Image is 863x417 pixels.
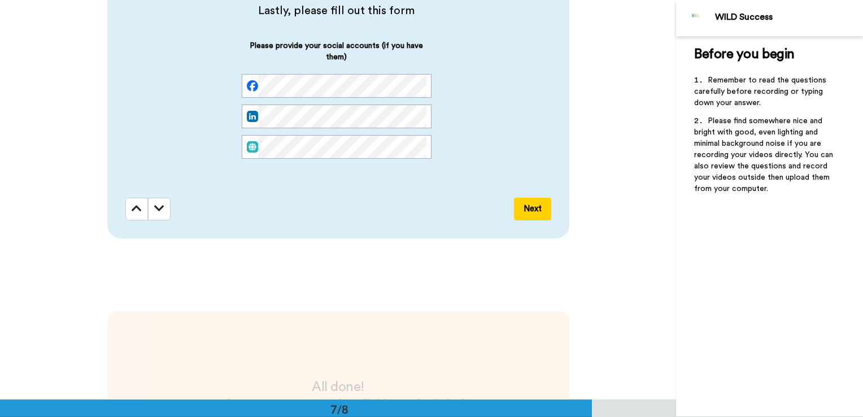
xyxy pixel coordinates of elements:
div: WILD Success [715,12,862,23]
img: web.svg [247,141,258,153]
div: 7/8 [312,401,367,417]
img: facebook.svg [247,80,258,92]
span: Remember to read the questions carefully before recording or typing down your answer. [694,76,829,107]
img: Profile Image [682,5,709,32]
span: Please find somewhere nice and bright with good, even lighting and minimal background noise if yo... [694,117,835,193]
button: Next [514,198,551,220]
img: linked-in.png [247,111,258,122]
span: Lastly, please fill out this form [125,3,548,19]
span: Please provide your social accounts (if you have them) [242,40,431,74]
span: Before you begin [694,47,794,61]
